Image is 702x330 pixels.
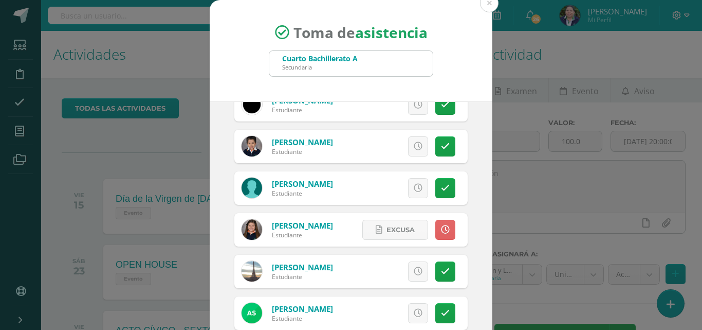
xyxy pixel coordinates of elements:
[242,94,262,115] img: 8ba1bafbbf93a4316808d63d4e9ae017.png
[272,189,333,198] div: Estudiante
[272,304,333,314] a: [PERSON_NAME]
[242,261,262,282] img: f48dfa0dcac555c6ac2287bfcf2f6c35.png
[293,23,428,42] span: Toma de
[242,136,262,157] img: b6e8979b9d74fb8170f853f401f62869.png
[242,303,262,323] img: c90ad295cacfab01997c40af2d218eed.png
[386,220,415,239] span: Excusa
[282,63,358,71] div: Secundaria
[362,220,428,240] a: Excusa
[272,137,333,147] a: [PERSON_NAME]
[272,272,333,281] div: Estudiante
[272,231,333,239] div: Estudiante
[272,179,333,189] a: [PERSON_NAME]
[272,106,333,114] div: Estudiante
[272,220,333,231] a: [PERSON_NAME]
[272,262,333,272] a: [PERSON_NAME]
[272,314,333,323] div: Estudiante
[242,219,262,240] img: 474c852afda062e7d2b10bd1b8872a97.png
[272,147,333,156] div: Estudiante
[242,178,262,198] img: 362af9dffe5e549287dcee1ade4ee903.png
[282,54,358,63] div: Cuarto Bachillerato A
[269,51,433,76] input: Busca un grado o sección aquí...
[355,23,428,42] strong: asistencia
